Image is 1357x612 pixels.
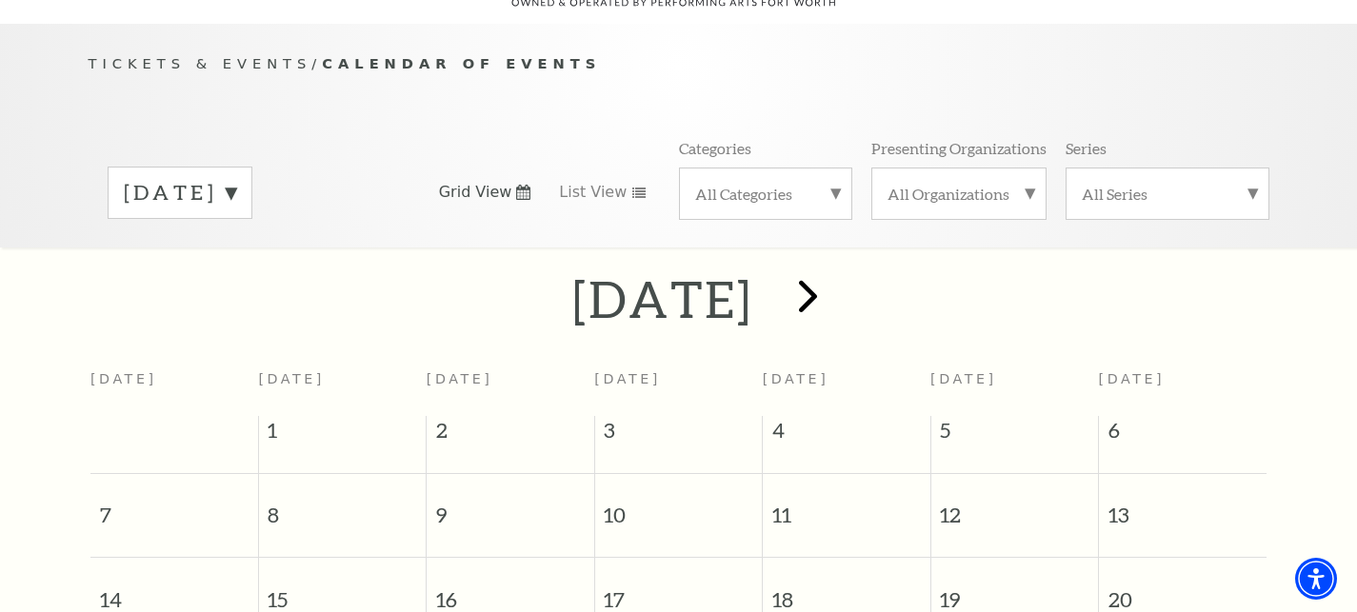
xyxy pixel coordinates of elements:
[1082,184,1253,204] label: All Series
[572,268,752,329] h2: [DATE]
[259,474,426,540] span: 8
[695,184,836,204] label: All Categories
[427,416,593,454] span: 2
[1295,558,1337,600] div: Accessibility Menu
[1066,138,1107,158] p: Series
[763,416,929,454] span: 4
[763,371,829,386] span: [DATE]
[90,360,258,416] th: [DATE]
[888,184,1030,204] label: All Organizations
[1099,416,1267,454] span: 6
[89,55,312,71] span: Tickets & Events
[322,55,601,71] span: Calendar of Events
[594,371,661,386] span: [DATE]
[931,474,1098,540] span: 12
[258,371,325,386] span: [DATE]
[1099,371,1166,386] span: [DATE]
[90,474,258,540] span: 7
[871,138,1047,158] p: Presenting Organizations
[763,474,929,540] span: 11
[559,182,627,203] span: List View
[439,182,512,203] span: Grid View
[931,416,1098,454] span: 5
[427,474,593,540] span: 9
[124,178,236,207] label: [DATE]
[595,416,762,454] span: 3
[770,266,840,333] button: next
[259,416,426,454] span: 1
[679,138,751,158] p: Categories
[595,474,762,540] span: 10
[930,371,997,386] span: [DATE]
[1099,474,1267,540] span: 13
[89,52,1269,76] p: /
[427,371,493,386] span: [DATE]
